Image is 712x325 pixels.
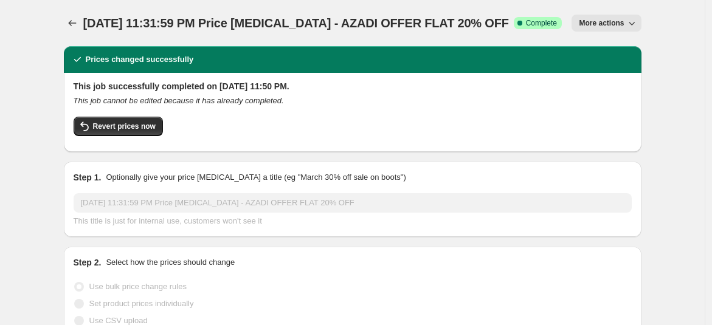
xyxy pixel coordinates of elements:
[89,316,148,325] span: Use CSV upload
[572,15,641,32] button: More actions
[86,53,194,66] h2: Prices changed successfully
[106,171,406,183] p: Optionally give your price [MEDICAL_DATA] a title (eg "March 30% off sale on boots")
[74,80,632,92] h2: This job successfully completed on [DATE] 11:50 PM.
[64,15,81,32] button: Price change jobs
[74,193,632,213] input: 30% off holiday sale
[74,256,102,269] h2: Step 2.
[106,256,235,269] p: Select how the prices should change
[83,16,509,30] span: [DATE] 11:31:59 PM Price [MEDICAL_DATA] - AZADI OFFER FLAT 20% OFF
[74,171,102,183] h2: Step 1.
[89,282,187,291] span: Use bulk price change rules
[93,121,156,131] span: Revert prices now
[74,96,284,105] i: This job cannot be edited because it has already completed.
[74,216,262,225] span: This title is just for internal use, customers won't see it
[89,299,194,308] span: Set product prices individually
[74,117,163,136] button: Revert prices now
[579,18,624,28] span: More actions
[526,18,557,28] span: Complete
